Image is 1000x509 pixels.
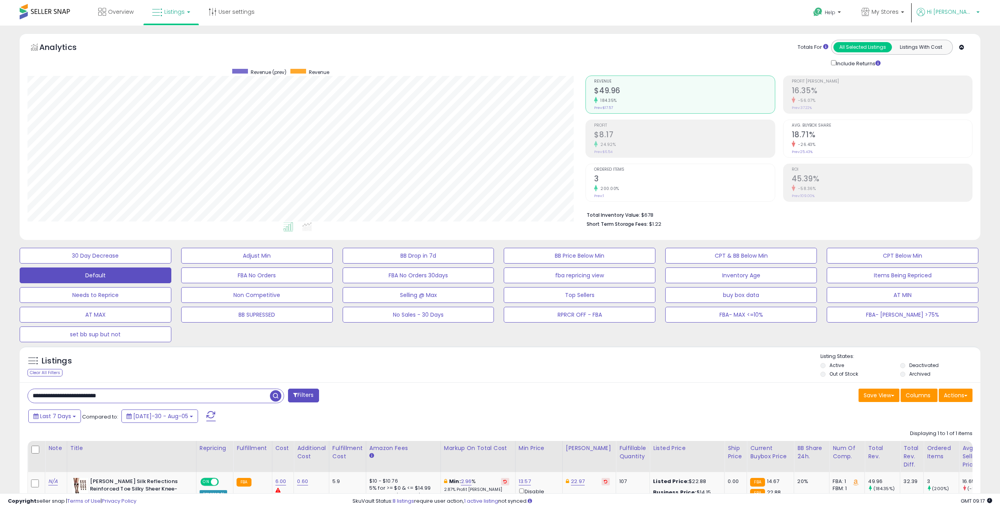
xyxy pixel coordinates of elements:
strong: Copyright [8,497,37,505]
small: FBA [750,478,765,487]
span: Overview [108,8,134,16]
div: 20% [797,478,823,485]
b: Short Term Storage Fees: [587,221,648,227]
a: 2.96 [461,478,472,485]
b: Min: [449,478,461,485]
button: CPT Below Min [827,248,978,264]
span: $1.22 [649,220,661,228]
div: SkuVault Status: require user action, not synced. [352,498,992,505]
button: 30 Day Decrease [20,248,171,264]
div: Fulfillment [237,444,268,452]
button: FBA- MAX <=10% [665,307,817,323]
span: Last 7 Days [40,412,71,420]
button: AT MAX [20,307,171,323]
div: Total Rev. [868,444,897,461]
div: 5.9 [332,478,360,485]
small: Prev: 37.22% [792,105,812,110]
span: Help [825,9,835,16]
a: Hi [PERSON_NAME] [917,8,980,26]
a: 0.60 [297,478,308,485]
div: 107 [619,478,644,485]
div: Repricing [200,444,230,452]
small: (184.35%) [873,485,895,492]
h2: 18.71% [792,130,972,141]
span: OFF [218,479,230,485]
span: Revenue [594,79,774,84]
button: Non Competitive [181,287,333,303]
small: 24.92% [598,142,616,148]
a: N/A [48,478,58,485]
button: Default [20,267,171,283]
span: 14.67 [767,478,780,485]
h2: 45.39% [792,174,972,185]
b: Listed Price: [653,478,689,485]
div: Displaying 1 to 1 of 1 items [910,430,972,437]
div: Additional Cost [297,444,326,461]
button: Selling @ Max [343,287,494,303]
button: No Sales - 30 Days [343,307,494,323]
button: [DATE]-30 - Aug-05 [121,409,198,423]
div: Title [70,444,193,452]
div: Num of Comp. [833,444,861,461]
small: (200%) [932,485,949,492]
div: Total Rev. Diff. [903,444,920,469]
div: $10 - $10.76 [369,478,435,485]
small: Prev: $6.54 [594,149,613,154]
button: BB Drop in 7d [343,248,494,264]
div: Ordered Items [927,444,956,461]
span: [DATE]-30 - Aug-05 [133,412,188,420]
h5: Analytics [39,42,92,55]
small: (-5.24%) [967,485,987,492]
button: BB SUPRESSED [181,307,333,323]
span: Avg. Buybox Share [792,124,972,128]
div: 0.00 [728,478,741,485]
div: $22.88 [653,478,718,485]
p: Listing States: [820,353,980,360]
span: ROI [792,168,972,172]
b: [PERSON_NAME] Silk Reflections Reinforced Toe Silky Sheer Knee-High Stockings, Barely Black, One ... [90,478,185,509]
div: Totals For [798,44,828,51]
div: Include Returns [825,59,890,68]
div: seller snap | | [8,498,136,505]
label: Active [829,362,844,369]
label: Out of Stock [829,371,858,377]
button: AT MIN [827,287,978,303]
small: -58.36% [795,186,816,192]
small: FBA [237,478,251,487]
button: Needs to Reprice [20,287,171,303]
div: Listed Price [653,444,721,452]
div: FBM: 1 [833,485,859,492]
button: CPT & BB Below Min [665,248,817,264]
span: ON [201,479,211,485]
a: Terms of Use [67,497,101,505]
h5: Listings [42,356,72,367]
button: FBA No Orders [181,267,333,283]
div: 3 [927,478,959,485]
div: Ship Price [728,444,743,461]
div: 16.65 [962,478,994,485]
div: 32.39 [903,478,917,485]
span: Revenue (prev) [251,69,286,76]
small: -26.43% [795,142,816,148]
span: Listings [164,8,185,16]
h2: 3 [594,174,774,185]
button: Save View [859,389,899,402]
a: 1 active listing [464,497,498,505]
div: Note [48,444,64,452]
b: Total Inventory Value: [587,212,640,218]
button: Top Sellers [504,287,655,303]
button: BB Price Below Min [504,248,655,264]
a: Help [807,1,849,26]
i: Get Help [813,7,823,17]
button: Columns [901,389,938,402]
span: Hi [PERSON_NAME] [927,8,974,16]
div: Fulfillment Cost [332,444,363,461]
label: Archived [909,371,930,377]
button: Items Being Repriced [827,267,978,283]
button: set bb sup but not [20,326,171,342]
button: buy box data [665,287,817,303]
a: 8 listings [393,497,414,505]
div: Current Buybox Price [750,444,791,461]
h2: $49.96 [594,86,774,97]
div: Cost [275,444,291,452]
